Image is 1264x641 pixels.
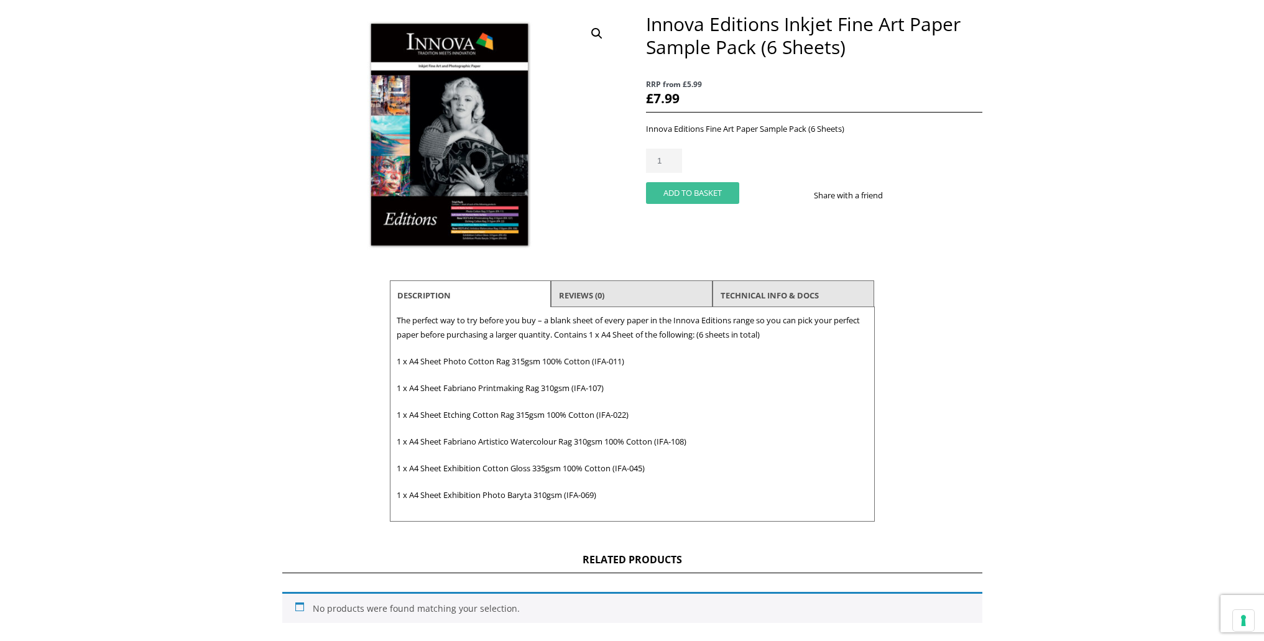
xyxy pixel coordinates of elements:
[282,592,982,623] div: No products were found matching your selection.
[1233,610,1254,631] button: Your consent preferences for tracking technologies
[397,461,868,476] p: 1 x A4 Sheet Exhibition Cotton Gloss 335gsm 100% Cotton (IFA-045)
[586,22,608,45] a: View full-screen image gallery
[397,488,868,502] p: 1 x A4 Sheet Exhibition Photo Baryta 310gsm (IFA-069)
[928,190,938,200] img: email sharing button
[397,435,868,449] p: 1 x A4 Sheet Fabriano Artistico Watercolour Rag 310gsm 100% Cotton (IFA-108)
[397,354,868,369] p: 1 x A4 Sheet Photo Cotton Rag 315gsm 100% Cotton (IFA-011)
[397,408,868,422] p: 1 x A4 Sheet Etching Cotton Rag 315gsm 100% Cotton (IFA-022)
[397,381,868,395] p: 1 x A4 Sheet Fabriano Printmaking Rag 310gsm (IFA-107)
[397,284,451,307] a: Description
[646,12,982,58] h1: Innova Editions Inkjet Fine Art Paper Sample Pack (6 Sheets)
[559,284,604,307] a: Reviews (0)
[646,90,680,107] bdi: 7.99
[646,182,739,204] button: Add to basket
[646,149,682,173] input: Product quantity
[898,190,908,200] img: facebook sharing button
[721,284,819,307] a: TECHNICAL INFO & DOCS
[913,190,923,200] img: twitter sharing button
[814,188,898,203] p: Share with a friend
[646,77,982,91] span: RRP from £5.99
[646,122,982,136] p: Innova Editions Fine Art Paper Sample Pack (6 Sheets)
[397,313,868,342] p: The perfect way to try before you buy – a blank sheet of every paper in the Innova Editions range...
[646,90,653,107] span: £
[282,553,982,573] h2: Related products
